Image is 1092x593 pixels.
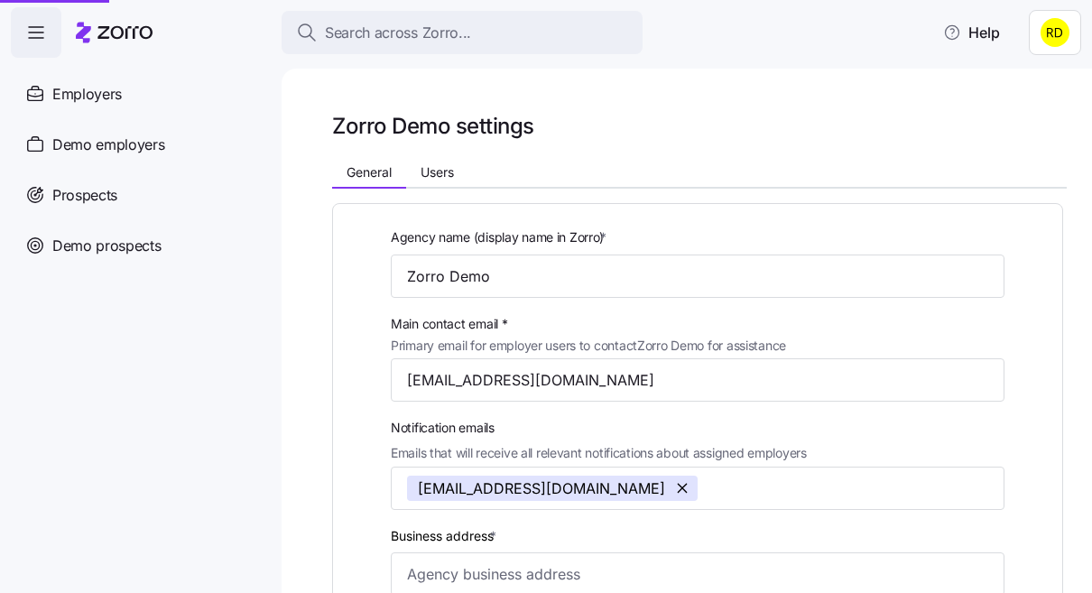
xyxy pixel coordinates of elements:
h1: Zorro Demo settings [332,112,534,140]
span: Demo employers [52,134,165,156]
span: General [347,166,392,179]
label: Business address [391,526,500,546]
a: Prospects [11,170,267,220]
span: Primary email for employer users to contact Zorro Demo for assistance [391,336,786,356]
span: Prospects [52,184,117,207]
a: Demo prospects [11,220,267,271]
span: Employers [52,83,122,106]
span: Notification emails [391,418,807,438]
span: Search across Zorro... [325,22,471,44]
button: Help [929,14,1014,51]
span: Agency name (display name in Zorro) [391,227,604,247]
button: Search across Zorro... [282,11,643,54]
input: Type contact email [391,358,1004,402]
input: Type agency name [391,255,1004,298]
span: Demo prospects [52,235,162,257]
a: Employers [11,69,267,119]
img: 400900e14810b1d0aec03a03c9453833 [1041,18,1069,47]
span: Help [943,22,1000,43]
span: Emails that will receive all relevant notifications about assigned employers [391,443,807,463]
span: Users [421,166,454,179]
a: Demo employers [11,119,267,170]
span: [EMAIL_ADDRESS][DOMAIN_NAME] [418,476,665,501]
span: Main contact email * [391,314,786,334]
